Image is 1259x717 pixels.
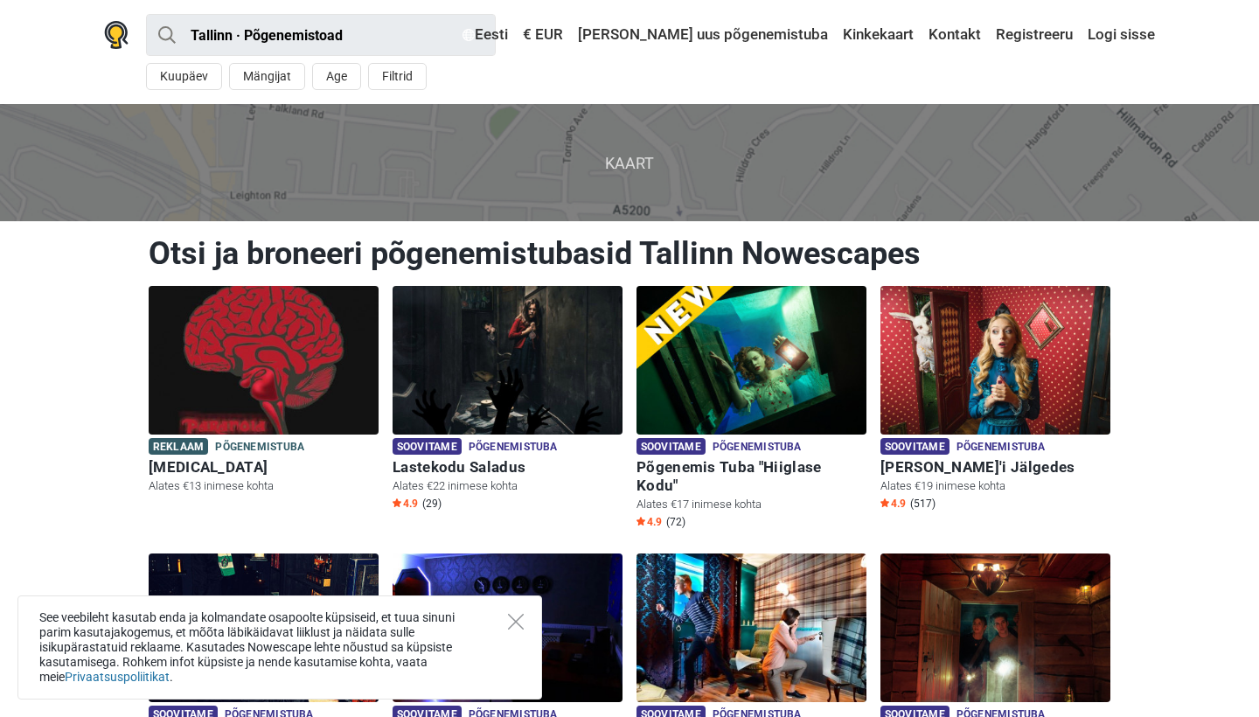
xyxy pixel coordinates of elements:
img: Sherlock Holmes [636,553,866,702]
a: Põgenemis Tuba "Hiiglase Kodu" Soovitame Põgenemistuba Põgenemis Tuba "Hiiglase Kodu" Alates €17 ... [636,286,866,533]
button: Age [312,63,361,90]
a: Eesti [458,19,512,51]
a: Registreeru [991,19,1077,51]
img: Star [393,498,401,507]
a: [PERSON_NAME] uus põgenemistuba [574,19,832,51]
span: Soovitame [636,438,706,455]
h1: Otsi ja broneeri põgenemistubasid Tallinn Nowescapes [149,234,1110,273]
a: Lastekodu Saladus Soovitame Põgenemistuba Lastekodu Saladus Alates €22 inimese kohta Star4.9 (29) [393,286,623,514]
a: Logi sisse [1083,19,1155,51]
img: Paranoia [149,286,379,435]
div: See veebileht kasutab enda ja kolmandate osapoolte küpsiseid, et tuua sinuni parim kasutajakogemu... [17,595,542,700]
img: Star [880,498,889,507]
img: Star [636,517,645,526]
button: Close [508,614,524,630]
span: Põgenemistuba [215,438,304,457]
a: Kinkekaart [838,19,918,51]
input: proovi “Tallinn” [146,14,496,56]
a: € EUR [518,19,567,51]
img: Põgenemine Pangast [393,553,623,702]
span: 4.9 [880,497,906,511]
img: Alice'i Jälgedes [880,286,1110,435]
h6: [PERSON_NAME]'i Jälgedes [880,458,1110,477]
a: Alice'i Jälgedes Soovitame Põgenemistuba [PERSON_NAME]'i Jälgedes Alates €19 inimese kohta Star4.... [880,286,1110,514]
h6: [MEDICAL_DATA] [149,458,379,477]
span: 4.9 [393,497,418,511]
span: (72) [666,515,685,529]
button: Mängijat [229,63,305,90]
a: Privaatsuspoliitikat [65,670,170,684]
button: Filtrid [368,63,427,90]
h6: Lastekodu Saladus [393,458,623,477]
img: Põgenemis Tuba "Hiiglase Kodu" [636,286,866,435]
span: Põgenemistuba [713,438,802,457]
img: Nowescape logo [104,21,129,49]
span: Soovitame [880,438,949,455]
span: Soovitame [393,438,462,455]
span: Põgenemistuba [469,438,558,457]
span: (29) [422,497,442,511]
img: Shambala [880,553,1110,702]
p: Alates €13 inimese kohta [149,478,379,494]
span: Põgenemistuba [956,438,1046,457]
h6: Põgenemis Tuba "Hiiglase Kodu" [636,458,866,495]
span: Reklaam [149,438,208,455]
a: Kontakt [924,19,985,51]
span: (517) [910,497,936,511]
a: Paranoia Reklaam Põgenemistuba [MEDICAL_DATA] Alates €13 inimese kohta [149,286,379,498]
p: Alates €22 inimese kohta [393,478,623,494]
p: Alates €19 inimese kohta [880,478,1110,494]
img: Eesti [463,29,475,41]
button: Kuupäev [146,63,222,90]
img: Lastekodu Saladus [393,286,623,435]
img: Võlurite Kool [149,553,379,702]
p: Alates €17 inimese kohta [636,497,866,512]
span: 4.9 [636,515,662,529]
